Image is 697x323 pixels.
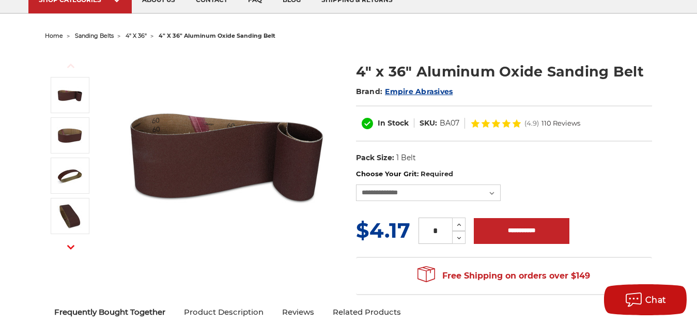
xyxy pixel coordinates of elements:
[356,87,383,96] span: Brand:
[75,32,114,39] a: sanding belts
[356,61,652,82] h1: 4" x 36" Aluminum Oxide Sanding Belt
[524,120,539,127] span: (4.9)
[57,82,83,108] img: 4" x 36" Aluminum Oxide Sanding Belt
[356,218,410,243] span: $4.17
[57,203,83,229] img: 4" x 36" Sanding Belt - AOX
[378,118,409,128] span: In Stock
[645,295,667,305] span: Chat
[356,169,652,179] label: Choose Your Grit:
[126,32,147,39] a: 4" x 36"
[604,284,687,315] button: Chat
[385,87,453,96] a: Empire Abrasives
[420,118,437,129] dt: SKU:
[57,122,83,148] img: 4" x 36" AOX Sanding Belt
[159,32,275,39] span: 4" x 36" aluminum oxide sanding belt
[58,236,83,258] button: Next
[58,55,83,77] button: Previous
[356,152,394,163] dt: Pack Size:
[440,118,459,129] dd: BA07
[57,163,83,189] img: 4" x 36" Sanding Belt - Aluminum Oxide
[417,266,590,286] span: Free Shipping on orders over $149
[421,170,453,178] small: Required
[396,152,416,163] dd: 1 Belt
[45,32,63,39] a: home
[541,120,580,127] span: 110 Reviews
[123,51,330,257] img: 4" x 36" Aluminum Oxide Sanding Belt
